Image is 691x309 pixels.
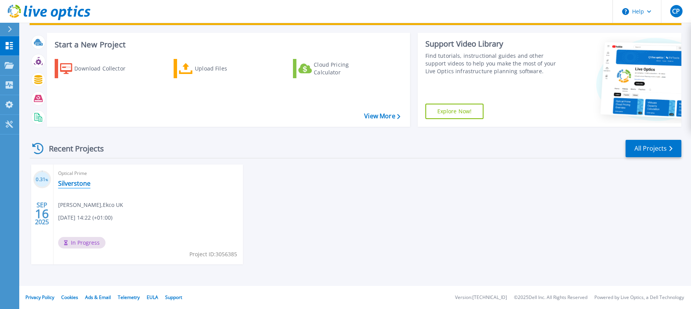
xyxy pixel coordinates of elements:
a: All Projects [626,140,681,157]
a: Support [165,294,182,301]
h3: Start a New Project [55,40,400,49]
span: CP [672,8,680,14]
span: Project ID: 3056385 [189,250,237,259]
div: Find tutorials, instructional guides and other support videos to help you make the most of your L... [425,52,559,75]
a: Ads & Email [85,294,111,301]
li: © 2025 Dell Inc. All Rights Reserved [514,295,587,300]
a: Cloud Pricing Calculator [293,59,379,78]
a: Telemetry [118,294,140,301]
li: Powered by Live Optics, a Dell Technology [594,295,684,300]
span: In Progress [58,237,105,249]
a: Privacy Policy [25,294,54,301]
a: Silverstone [58,180,90,187]
div: Cloud Pricing Calculator [314,61,375,76]
h3: 0.31 [33,175,51,184]
span: [DATE] 14:22 (+01:00) [58,213,112,222]
a: Explore Now! [425,104,484,119]
a: View More [364,113,400,120]
div: Upload Files [195,61,256,76]
span: % [45,178,48,182]
span: Optical Prime [58,169,238,178]
div: Support Video Library [425,39,559,49]
span: [PERSON_NAME] , Ekco UK [58,201,123,209]
a: EULA [147,294,158,301]
a: Upload Files [174,59,259,78]
div: Download Collector [74,61,136,76]
a: Cookies [61,294,78,301]
div: SEP 2025 [35,200,49,228]
li: Version: [TECHNICAL_ID] [455,295,507,300]
div: Recent Projects [30,139,114,158]
a: Download Collector [55,59,141,78]
span: 16 [35,210,49,217]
